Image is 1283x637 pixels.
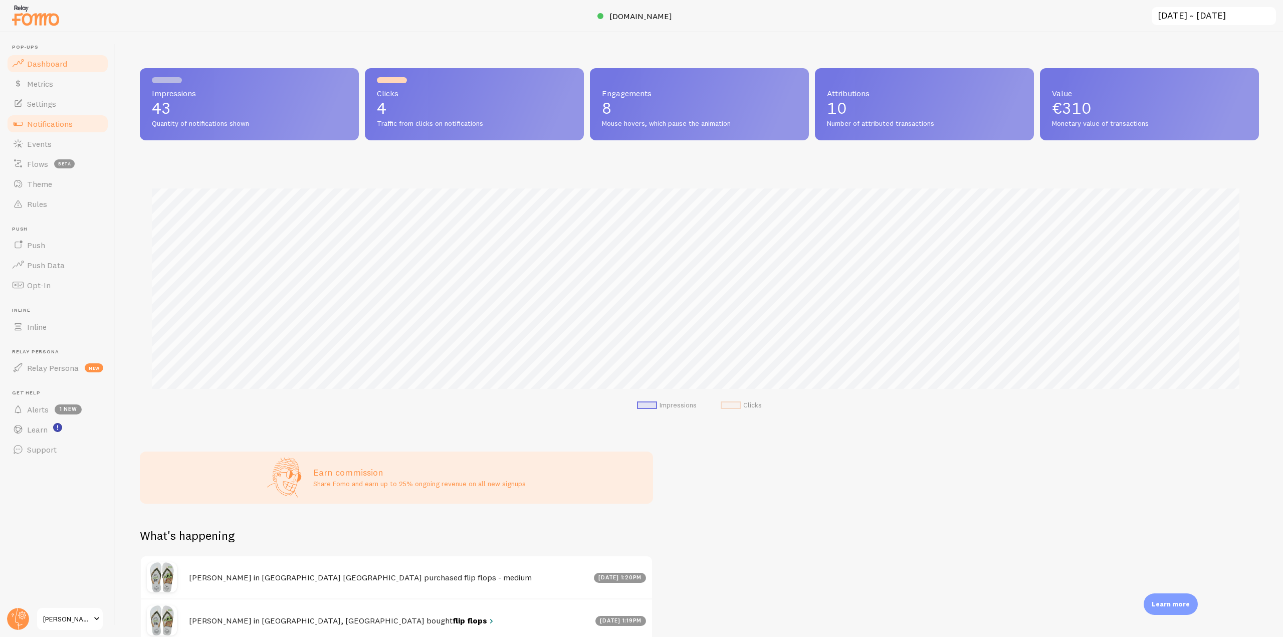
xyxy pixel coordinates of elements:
[152,119,347,128] span: Quantity of notifications shown
[6,419,109,440] a: Learn
[6,255,109,275] a: Push Data
[6,74,109,94] a: Metrics
[1144,593,1198,615] div: Learn more
[6,114,109,134] a: Notifications
[27,445,57,455] span: Support
[6,134,109,154] a: Events
[189,572,588,583] h4: [PERSON_NAME] in [GEOGRAPHIC_DATA] [GEOGRAPHIC_DATA] purchased flip flops - medium
[12,390,109,396] span: Get Help
[27,424,48,435] span: Learn
[27,59,67,69] span: Dashboard
[53,423,62,432] svg: <p>Watch New Feature Tutorials!</p>
[827,119,1022,128] span: Number of attributed transactions
[12,349,109,355] span: Relay Persona
[27,404,49,414] span: Alerts
[602,100,797,116] p: 8
[27,99,56,109] span: Settings
[1052,119,1247,128] span: Monetary value of transactions
[152,100,347,116] p: 43
[6,275,109,295] a: Opt-In
[594,573,647,583] div: [DATE] 1:20pm
[6,174,109,194] a: Theme
[27,179,52,189] span: Theme
[602,119,797,128] span: Mouse hovers, which pause the animation
[27,159,48,169] span: Flows
[6,235,109,255] a: Push
[827,89,1022,97] span: Attributions
[637,401,697,410] li: Impressions
[27,240,45,250] span: Push
[12,226,109,233] span: Push
[55,404,82,414] span: 1 new
[602,89,797,97] span: Engagements
[6,358,109,378] a: Relay Persona new
[721,401,762,410] li: Clicks
[827,100,1022,116] p: 10
[54,159,75,168] span: beta
[1052,98,1092,118] span: €310
[27,119,73,129] span: Notifications
[43,613,91,625] span: [PERSON_NAME]-test-store
[377,119,572,128] span: Traffic from clicks on notifications
[27,79,53,89] span: Metrics
[27,363,79,373] span: Relay Persona
[11,3,61,28] img: fomo-relay-logo-orange.svg
[6,194,109,214] a: Rules
[140,528,235,543] h2: What's happening
[595,616,647,626] div: [DATE] 1:19pm
[27,260,65,270] span: Push Data
[12,307,109,314] span: Inline
[6,54,109,74] a: Dashboard
[1152,599,1190,609] p: Learn more
[27,280,51,290] span: Opt-In
[1052,89,1247,97] span: Value
[189,615,589,626] h4: [PERSON_NAME] in [GEOGRAPHIC_DATA], [GEOGRAPHIC_DATA] bought
[377,100,572,116] p: 4
[12,44,109,51] span: Pop-ups
[6,94,109,114] a: Settings
[36,607,104,631] a: [PERSON_NAME]-test-store
[453,615,496,626] a: flip flops
[152,89,347,97] span: Impressions
[6,399,109,419] a: Alerts 1 new
[6,154,109,174] a: Flows beta
[27,199,47,209] span: Rules
[313,467,526,478] h3: Earn commission
[85,363,103,372] span: new
[27,139,52,149] span: Events
[313,479,526,489] p: Share Fomo and earn up to 25% ongoing revenue on all new signups
[377,89,572,97] span: Clicks
[27,322,47,332] span: Inline
[6,440,109,460] a: Support
[6,317,109,337] a: Inline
